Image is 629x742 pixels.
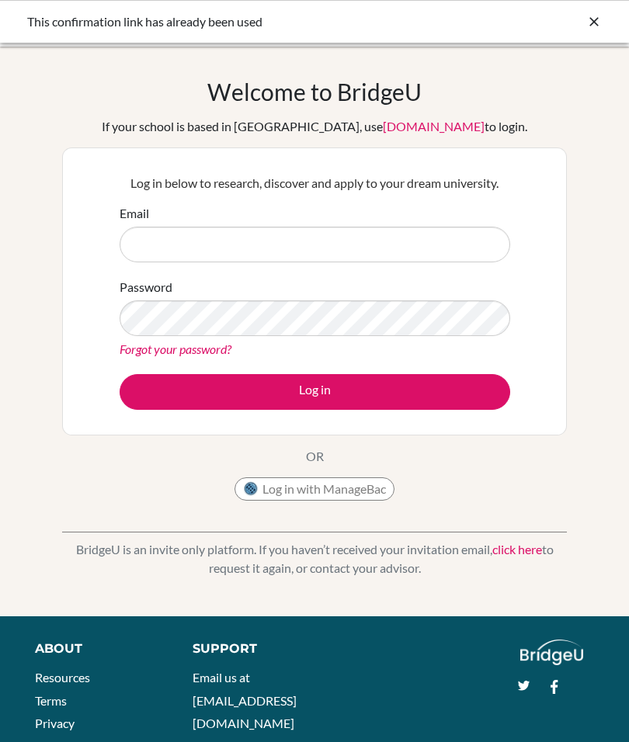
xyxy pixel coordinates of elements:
[62,540,567,577] p: BridgeU is an invite only platform. If you haven’t received your invitation email, to request it ...
[120,342,231,356] a: Forgot your password?
[306,447,324,466] p: OR
[207,78,422,106] h1: Welcome to BridgeU
[120,204,149,223] label: Email
[235,477,394,501] button: Log in with ManageBac
[383,119,485,133] a: [DOMAIN_NAME]
[35,670,90,685] a: Resources
[102,117,527,136] div: If your school is based in [GEOGRAPHIC_DATA], use to login.
[35,640,158,658] div: About
[27,12,369,31] div: This confirmation link has already been used
[520,640,583,665] img: logo_white@2x-f4f0deed5e89b7ecb1c2cc34c3e3d731f90f0f143d5ea2071677605dd97b5244.png
[35,716,75,730] a: Privacy
[193,640,301,658] div: Support
[193,670,297,730] a: Email us at [EMAIL_ADDRESS][DOMAIN_NAME]
[120,174,510,192] p: Log in below to research, discover and apply to your dream university.
[120,374,510,410] button: Log in
[120,278,172,296] label: Password
[492,542,542,556] a: click here
[35,693,67,708] a: Terms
